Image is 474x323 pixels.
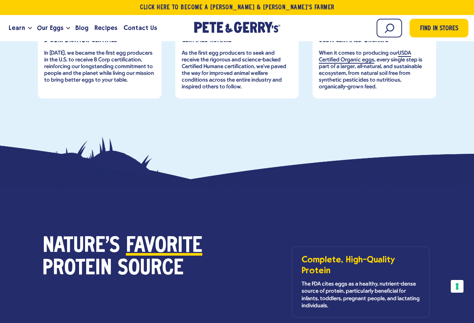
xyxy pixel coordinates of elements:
p: When it comes to producing our , every single step is part of a larger, all-natural, and sustaina... [319,50,430,90]
a: Blog [72,18,91,38]
span: Blog [75,23,88,33]
a: Our Eggs [34,18,66,38]
a: Contact Us [121,18,160,38]
span: Nature's [43,235,120,258]
a: Find in Stores [410,19,468,37]
span: Favorite [126,235,202,258]
a: Learn [6,18,28,38]
span: Learn [9,23,25,33]
span: Contact Us [124,23,157,33]
a: Recipes [91,18,120,38]
p: As the first egg producers to seek and receive the rigorous and science-backed Certified Humane c... [182,50,293,90]
button: Your consent preferences for tracking technologies [451,280,464,293]
a: USDA Certified Organic eggs [319,50,411,64]
p: In [DATE], we became the first egg producers in the U.S. to receive B Corp certification, reinfor... [44,50,155,83]
span: Protein [43,258,112,280]
button: Open the dropdown menu for Our Eggs [66,27,70,30]
button: Open the dropdown menu for Learn [28,27,32,30]
span: Our Eggs [37,23,63,33]
span: Find in Stores [420,24,458,34]
span: Source [118,258,184,280]
input: Search [377,19,402,37]
h3: Complete, High-Quality Protein [302,254,420,276]
p: The FDA cites eggs as a healthy, nutrient-dense source of protein, particularly beneficial for in... [302,281,420,310]
span: Recipes [94,23,117,33]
